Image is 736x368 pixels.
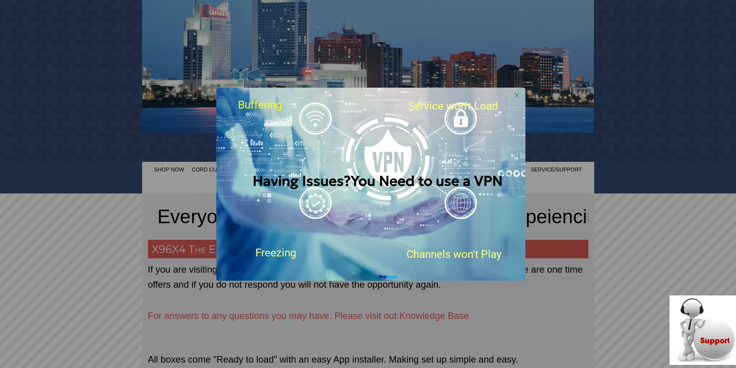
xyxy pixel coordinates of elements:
[3,3,73,73] img: Chat attention grabber
[406,248,501,261] span: Channels won't Play
[255,246,296,259] span: Freezing
[352,273,377,281] span: FREE Popup
[379,275,397,278] img: Proprofs
[253,172,503,190] span: Having Issues?You Need to use a VPN
[511,89,523,101] span: X
[238,98,282,111] span: Buffering
[666,292,736,368] iframe: chat widget
[345,273,397,281] a: GetFREE Popup
[408,100,498,112] span: Service won't Load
